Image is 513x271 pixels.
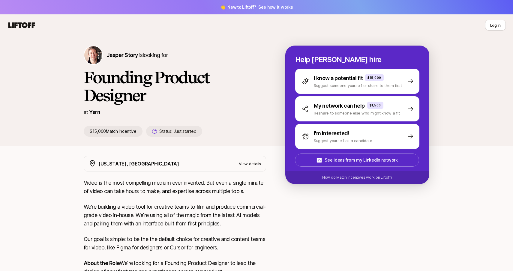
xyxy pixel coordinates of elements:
[239,161,261,167] p: View details
[322,175,392,180] p: How do Match Incentives work on Liftoff?
[314,82,402,88] p: Suggest someone yourself or share to them first
[325,156,397,164] p: See ideas from my LinkedIn network
[314,102,365,110] p: My network can help
[89,109,100,115] a: Yarn
[174,129,196,134] span: Just started
[84,203,266,228] p: We’re building a video tool for creative teams to film and produce commercial-grade video in-hous...
[84,126,142,137] p: $15,000 Match Incentive
[485,20,506,31] button: Log in
[84,235,266,252] p: Our goal is simple: to be the the default choice for creative and content teams for video, like F...
[106,51,168,59] p: is looking for
[159,128,196,135] p: Status:
[98,160,179,168] p: [US_STATE], [GEOGRAPHIC_DATA]
[367,75,381,80] p: $15,000
[106,52,138,58] span: Jasper Story
[295,55,419,64] p: Help [PERSON_NAME] hire
[84,260,120,266] strong: About the Role
[314,138,372,144] p: Suggest yourself as a candidate
[314,74,363,82] p: I know a potential fit
[84,68,266,104] h1: Founding Product Designer
[84,46,102,64] img: Jasper Story
[314,129,349,138] p: I'm interested!
[314,110,400,116] p: Reshare to someone else who might know a fit
[220,4,293,11] span: 👋 New to Liftoff?
[84,108,88,116] p: at
[258,4,293,10] a: See how it works
[370,103,381,108] p: $1,500
[84,179,266,195] p: Video is the most compelling medium ever invented. But even a single minute of video can take hou...
[295,153,419,167] button: See ideas from my LinkedIn network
